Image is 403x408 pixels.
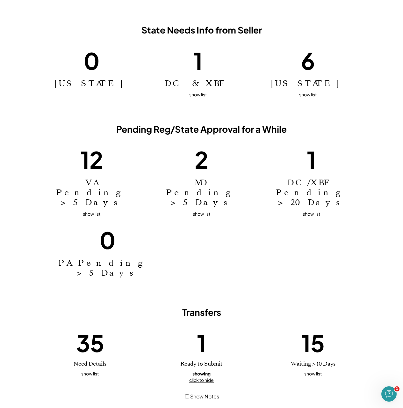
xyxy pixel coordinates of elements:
h3: State Needs Info from Seller [58,24,345,36]
h2: Waiting > 10 Days [286,361,340,367]
h2: Need Details [63,361,117,367]
h1: 12 [80,145,103,174]
h3: Transfers [58,307,345,318]
u: click to hide [189,377,214,383]
h1: 0 [83,46,100,76]
h1: 1 [307,145,316,174]
label: Show Notes [190,393,219,400]
u: show list [299,92,317,97]
h2: PA Pending > 5 Days [58,258,157,278]
h2: Ready to Submit [175,361,229,367]
strong: showing [192,371,211,376]
h1: 6 [301,46,315,76]
u: show list [304,371,322,376]
h1: 35 [76,328,104,358]
h1: 15 [301,328,325,358]
u: show list [83,211,100,217]
h1: 1 [197,328,206,358]
h1: 1 [193,46,203,76]
h2: [US_STATE] [54,78,129,88]
h2: DC/XBF Pending > 20 Days [276,178,347,208]
h1: 0 [99,225,116,255]
h1: 2 [195,145,208,174]
h2: MD Pending > 5 Days [166,178,237,208]
iframe: Intercom live chat [381,386,397,402]
u: show list [81,371,99,376]
h2: [US_STATE] [271,78,345,88]
h2: DC & XBF [165,78,231,88]
u: show list [189,92,207,97]
h2: VA Pending > 5 Days [56,178,127,208]
span: 1 [394,386,399,391]
h3: Pending Reg/State Approval for a While [58,123,345,135]
u: show list [303,211,320,217]
u: show list [193,211,210,217]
